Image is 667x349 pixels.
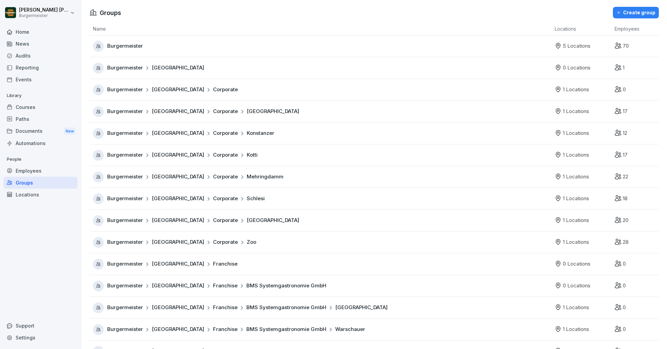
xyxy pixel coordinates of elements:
[623,326,626,333] p: 0
[93,193,551,204] a: Burgermeister[GEOGRAPHIC_DATA]CorporateSchlesi
[213,282,238,290] span: Franchise
[3,113,78,125] a: Paths
[335,304,388,312] span: [GEOGRAPHIC_DATA]
[563,238,589,246] p: 1 Locations
[623,304,626,312] p: 0
[93,150,551,161] a: Burgermeister[GEOGRAPHIC_DATA]CorporateKotti
[563,151,589,159] p: 1 Locations
[213,195,238,203] span: Corporate
[213,326,238,333] span: Franchise
[563,42,590,50] p: 5 Locations
[247,238,256,246] span: Zoo
[3,332,78,344] a: Settings
[152,129,204,137] span: [GEOGRAPHIC_DATA]
[213,304,238,312] span: Franchise
[107,151,143,159] span: Burgermeister
[623,217,629,224] p: 20
[93,324,551,335] a: Burgermeister[GEOGRAPHIC_DATA]FranchiseBMS Systemgastronomie GmbHWarschauer
[616,9,655,16] div: Create group
[152,151,204,159] span: [GEOGRAPHIC_DATA]
[107,195,143,203] span: Burgermeister
[3,90,78,101] p: Library
[246,326,326,333] span: BMS Systemgastronomie GmbH
[213,260,238,268] span: Franchise
[551,22,611,35] th: Locations
[64,127,76,135] div: New
[93,106,551,117] a: Burgermeister[GEOGRAPHIC_DATA]Corporate[GEOGRAPHIC_DATA]
[623,151,628,159] p: 17
[90,22,551,35] th: Name
[563,195,589,203] p: 1 Locations
[107,326,143,333] span: Burgermeister
[623,173,628,181] p: 22
[563,217,589,224] p: 1 Locations
[100,8,121,17] h1: Groups
[3,125,78,138] div: Documents
[563,129,589,137] p: 1 Locations
[213,217,238,224] span: Corporate
[3,189,78,201] a: Locations
[107,64,143,72] span: Burgermeister
[107,173,143,181] span: Burgermeister
[3,320,78,332] div: Support
[152,108,204,115] span: [GEOGRAPHIC_DATA]
[107,238,143,246] span: Burgermeister
[93,259,551,270] a: Burgermeister[GEOGRAPHIC_DATA]Franchise
[563,173,589,181] p: 1 Locations
[623,260,626,268] p: 0
[213,129,238,137] span: Corporate
[246,304,326,312] span: BMS Systemgastronomie GmbH
[107,129,143,137] span: Burgermeister
[152,238,204,246] span: [GEOGRAPHIC_DATA]
[93,237,551,248] a: Burgermeister[GEOGRAPHIC_DATA]CorporateZoo
[3,177,78,189] div: Groups
[3,137,78,149] a: Automations
[563,260,590,268] p: 0 Locations
[3,38,78,50] div: News
[3,165,78,177] a: Employees
[93,215,551,226] a: Burgermeister[GEOGRAPHIC_DATA]Corporate[GEOGRAPHIC_DATA]
[563,108,589,115] p: 1 Locations
[3,154,78,165] p: People
[335,326,365,333] span: Warschauer
[93,302,551,313] a: Burgermeister[GEOGRAPHIC_DATA]FranchiseBMS Systemgastronomie GmbH[GEOGRAPHIC_DATA]
[3,50,78,62] div: Audits
[93,41,551,52] a: Burgermeister
[246,282,326,290] span: BMS Systemgastronomie GmbH
[247,217,299,224] span: [GEOGRAPHIC_DATA]
[93,128,551,139] a: Burgermeister[GEOGRAPHIC_DATA]CorporateKonstanzer
[107,282,143,290] span: Burgermeister
[623,42,629,50] p: 70
[19,13,69,18] p: Burgermeister
[563,326,589,333] p: 1 Locations
[152,195,204,203] span: [GEOGRAPHIC_DATA]
[93,63,551,74] a: Burgermeister[GEOGRAPHIC_DATA]
[3,74,78,85] a: Events
[623,108,628,115] p: 17
[152,173,204,181] span: [GEOGRAPHIC_DATA]
[247,195,265,203] span: Schlesi
[152,326,204,333] span: [GEOGRAPHIC_DATA]
[247,129,274,137] span: Konstanzer
[3,62,78,74] a: Reporting
[3,26,78,38] a: Home
[563,304,589,312] p: 1 Locations
[213,151,238,159] span: Corporate
[247,173,283,181] span: Mehringdamm
[623,64,624,72] p: 1
[152,86,204,94] span: [GEOGRAPHIC_DATA]
[152,282,204,290] span: [GEOGRAPHIC_DATA]
[563,86,589,94] p: 1 Locations
[611,22,659,35] th: Employees
[107,42,143,50] span: Burgermeister
[93,172,551,183] a: Burgermeister[GEOGRAPHIC_DATA]CorporateMehringdamm
[107,86,143,94] span: Burgermeister
[213,173,238,181] span: Corporate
